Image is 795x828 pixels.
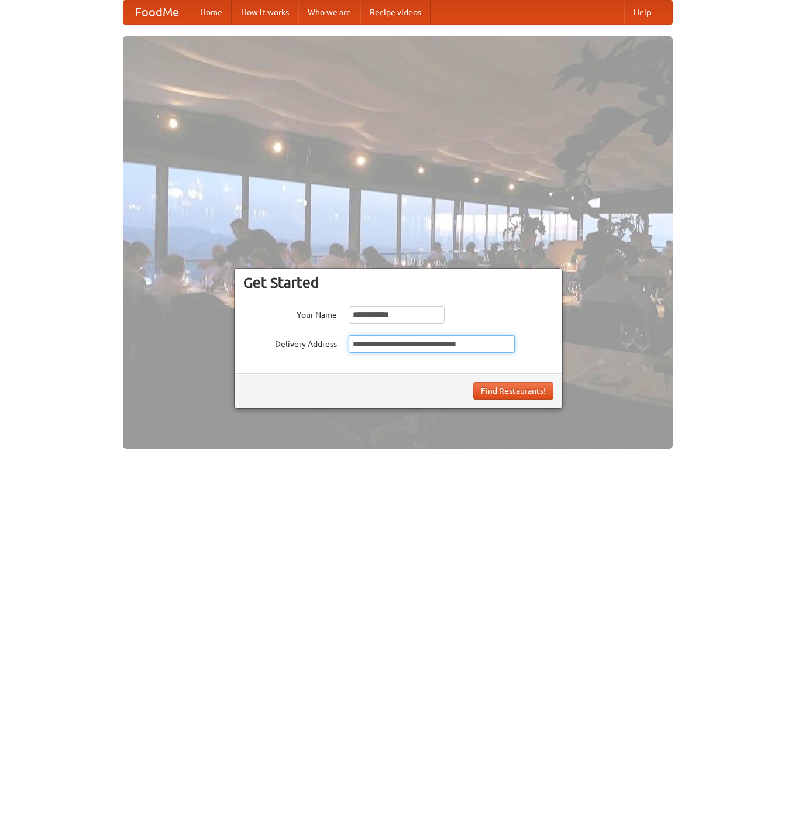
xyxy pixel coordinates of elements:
a: Home [191,1,232,24]
a: Help [624,1,660,24]
label: Your Name [243,306,337,321]
a: Who we are [298,1,360,24]
a: How it works [232,1,298,24]
h3: Get Started [243,274,553,291]
a: FoodMe [123,1,191,24]
label: Delivery Address [243,335,337,350]
button: Find Restaurants! [473,382,553,400]
a: Recipe videos [360,1,431,24]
